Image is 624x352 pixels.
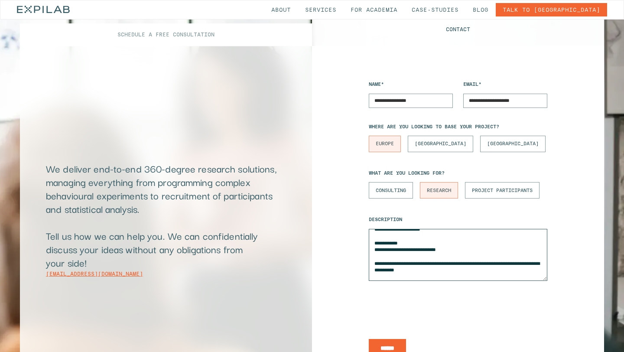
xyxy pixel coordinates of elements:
[369,302,500,336] iframe: reCAPTCHA
[298,3,343,16] a: Services
[369,124,547,130] label: Where are you looking to base your project?
[344,3,404,16] a: for Academia
[319,26,597,33] div: Contact
[264,3,298,16] a: About
[17,0,70,19] a: home
[405,3,465,16] a: Case-studies
[463,82,547,87] label: Email*
[27,32,305,38] div: Schedule a free consultation
[369,171,547,176] label: What are you looking for?
[466,3,495,16] a: Blog
[46,271,143,277] a: [EMAIL_ADDRESS][DOMAIN_NAME]
[369,217,547,222] label: Description
[46,162,286,269] p: We deliver end-to-end 360-degree research solutions, managing everything from programming complex...
[496,3,607,16] a: Talk to [GEOGRAPHIC_DATA]
[369,82,453,87] label: Name*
